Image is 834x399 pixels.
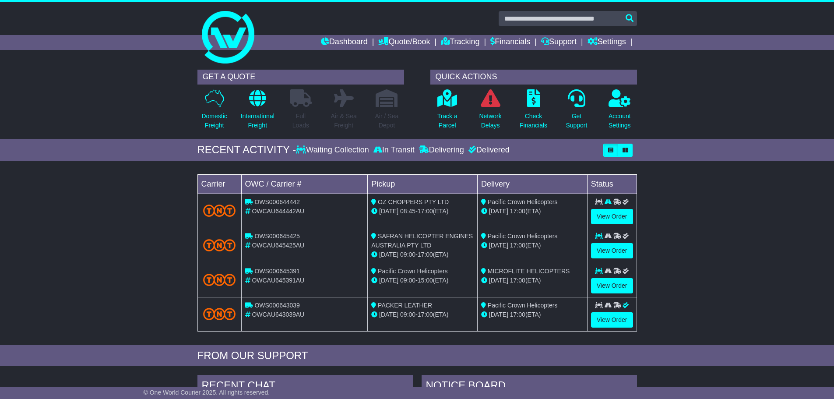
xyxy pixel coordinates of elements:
[197,174,241,194] td: Carrier
[296,145,371,155] div: Waiting Collection
[375,112,399,130] p: Air / Sea Depot
[203,274,236,286] img: TNT_Domestic.png
[608,89,631,135] a: AccountSettings
[254,198,300,205] span: OWS000644442
[489,242,508,249] span: [DATE]
[488,198,558,205] span: Pacific Crown Helicopters
[197,350,637,362] div: FROM OUR SUPPORT
[254,233,300,240] span: OWS000645425
[371,207,474,216] div: - (ETA)
[252,277,304,284] span: OWCAU645391AU
[379,277,398,284] span: [DATE]
[510,242,525,249] span: 17:00
[371,276,474,285] div: - (ETA)
[609,112,631,130] p: Account Settings
[241,174,368,194] td: OWC / Carrier #
[400,251,415,258] span: 09:00
[379,251,398,258] span: [DATE]
[441,35,479,50] a: Tracking
[252,242,304,249] span: OWCAU645425AU
[371,233,473,249] span: SAFRAN HELICOPTER ENGINES AUSTRALIA PTY LTD
[565,89,588,135] a: GetSupport
[587,174,637,194] td: Status
[418,277,433,284] span: 15:00
[371,145,417,155] div: In Transit
[490,35,530,50] a: Financials
[422,375,637,399] div: NOTICE BOARD
[254,302,300,309] span: OWS000643039
[378,268,448,275] span: Pacific Crown Helicopters
[489,208,508,215] span: [DATE]
[591,278,633,293] a: View Order
[240,89,275,135] a: InternationalFreight
[591,209,633,224] a: View Order
[378,302,432,309] span: PACKER LEATHER
[466,145,510,155] div: Delivered
[371,310,474,319] div: - (ETA)
[481,207,584,216] div: (ETA)
[520,112,547,130] p: Check Financials
[290,112,312,130] p: Full Loads
[197,70,404,85] div: GET A QUOTE
[331,112,357,130] p: Air & Sea Freight
[488,268,570,275] span: MICROFLITE HELICOPTERS
[418,251,433,258] span: 17:00
[241,112,274,130] p: International Freight
[541,35,577,50] a: Support
[252,311,304,318] span: OWCAU643039AU
[197,144,296,156] div: RECENT ACTIVITY -
[477,174,587,194] td: Delivery
[510,311,525,318] span: 17:00
[321,35,368,50] a: Dashboard
[519,89,548,135] a: CheckFinancials
[400,208,415,215] span: 08:45
[489,277,508,284] span: [DATE]
[418,311,433,318] span: 17:00
[510,208,525,215] span: 17:00
[481,310,584,319] div: (ETA)
[588,35,626,50] a: Settings
[400,311,415,318] span: 09:00
[417,145,466,155] div: Delivering
[481,241,584,250] div: (ETA)
[203,205,236,216] img: TNT_Domestic.png
[488,302,558,309] span: Pacific Crown Helicopters
[203,308,236,320] img: TNT_Domestic.png
[379,208,398,215] span: [DATE]
[488,233,558,240] span: Pacific Crown Helicopters
[254,268,300,275] span: OWS000645391
[201,112,227,130] p: Domestic Freight
[252,208,304,215] span: OWCAU644442AU
[400,277,415,284] span: 09:00
[591,243,633,258] a: View Order
[489,311,508,318] span: [DATE]
[430,70,637,85] div: QUICK ACTIONS
[418,208,433,215] span: 17:00
[437,112,457,130] p: Track a Parcel
[197,375,413,399] div: RECENT CHAT
[379,311,398,318] span: [DATE]
[481,276,584,285] div: (ETA)
[201,89,227,135] a: DomesticFreight
[368,174,478,194] td: Pickup
[437,89,458,135] a: Track aParcel
[378,198,449,205] span: OZ CHOPPERS PTY LTD
[479,89,502,135] a: NetworkDelays
[144,389,270,396] span: © One World Courier 2025. All rights reserved.
[510,277,525,284] span: 17:00
[591,312,633,328] a: View Order
[378,35,430,50] a: Quote/Book
[566,112,587,130] p: Get Support
[371,250,474,259] div: - (ETA)
[203,239,236,251] img: TNT_Domestic.png
[479,112,501,130] p: Network Delays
